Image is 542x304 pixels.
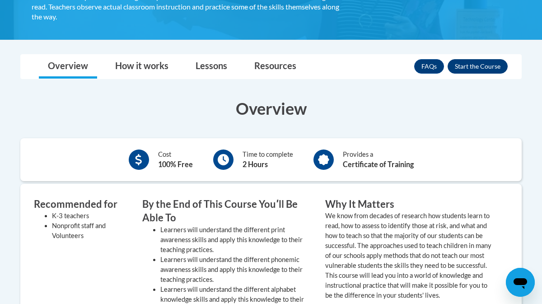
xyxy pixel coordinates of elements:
a: How it works [106,55,178,79]
li: K-3 teachers [52,211,129,221]
a: Lessons [187,55,236,79]
p: We know from decades of research how students learn to read, how to assess to identify those at r... [325,211,495,300]
button: Enroll [448,59,508,74]
b: Certificate of Training [343,160,414,168]
div: Provides a [343,150,414,170]
div: Time to complete [243,150,293,170]
li: Nonprofit staff and Volunteers [52,221,129,241]
li: Learners will understand the different print awareness skills and apply this knowledge to their t... [160,225,312,255]
h3: By the End of This Course Youʹll Be Able To [142,197,312,225]
a: Resources [245,55,305,79]
li: Learners will understand the different phonemic awareness skills and apply this knowledge to thei... [160,255,312,285]
a: FAQs [414,59,444,74]
b: 2 Hours [243,160,268,168]
div: Cost [158,150,193,170]
h3: Why It Matters [325,197,495,211]
a: Overview [39,55,97,79]
b: 100% Free [158,160,193,168]
h3: Recommended for [34,197,129,211]
iframe: Button to launch messaging window [506,268,535,297]
h3: Overview [20,97,522,120]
